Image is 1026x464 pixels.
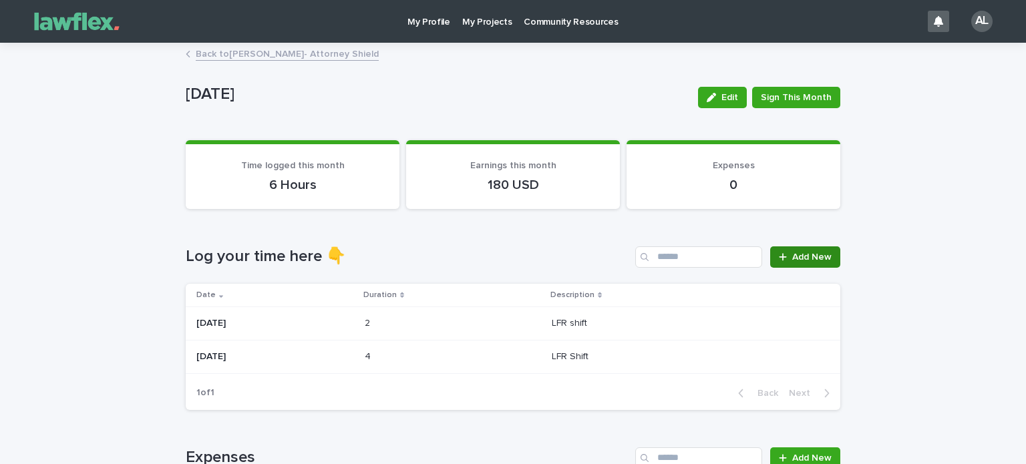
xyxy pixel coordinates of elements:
[713,161,755,170] span: Expenses
[792,252,832,262] span: Add New
[196,351,354,363] p: [DATE]
[749,389,778,398] span: Back
[470,161,556,170] span: Earnings this month
[196,288,216,302] p: Date
[186,85,687,104] p: [DATE]
[550,288,594,302] p: Description
[186,247,630,266] h1: Log your time here 👇
[698,87,747,108] button: Edit
[784,387,840,399] button: Next
[792,453,832,463] span: Add New
[552,315,590,329] p: LFR shift
[721,93,738,102] span: Edit
[727,387,784,399] button: Back
[752,87,840,108] button: Sign This Month
[365,349,373,363] p: 4
[27,8,127,35] img: Gnvw4qrBSHOAfo8VMhG6
[789,389,818,398] span: Next
[196,45,379,61] a: Back to[PERSON_NAME]- Attorney Shield
[971,11,993,32] div: AL
[552,349,591,363] p: LFR Shift
[761,91,832,104] span: Sign This Month
[770,246,840,268] a: Add New
[186,377,225,409] p: 1 of 1
[202,177,383,193] p: 6 Hours
[186,306,840,340] tr: [DATE]22 LFR shiftLFR shift
[363,288,397,302] p: Duration
[241,161,345,170] span: Time logged this month
[422,177,604,193] p: 180 USD
[635,246,762,268] input: Search
[196,318,354,329] p: [DATE]
[365,315,373,329] p: 2
[186,340,840,373] tr: [DATE]44 LFR ShiftLFR Shift
[643,177,824,193] p: 0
